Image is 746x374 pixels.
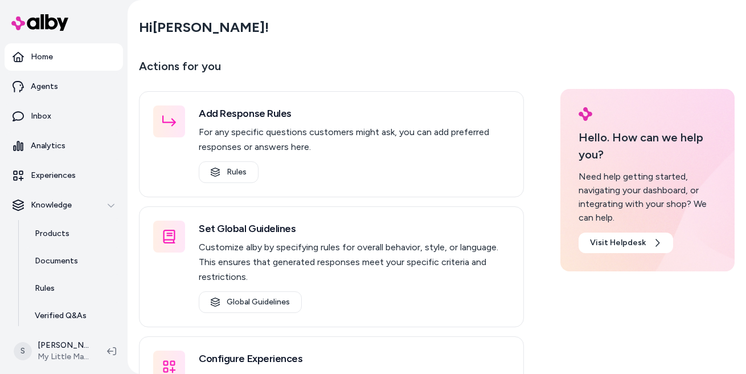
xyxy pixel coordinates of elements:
[23,275,123,302] a: Rules
[31,200,72,211] p: Knowledge
[7,333,98,369] button: S[PERSON_NAME]My Little Magic Shop
[5,192,123,219] button: Knowledge
[199,240,510,284] p: Customize alby by specifying rules for overall behavior, style, or language. This ensures that ge...
[199,351,510,367] h3: Configure Experiences
[579,170,716,225] div: Need help getting started, navigating your dashboard, or integrating with your shop? We can help.
[23,220,123,247] a: Products
[579,107,592,121] img: alby Logo
[35,283,55,294] p: Rules
[31,51,53,63] p: Home
[5,162,123,189] a: Experiences
[199,105,510,121] h3: Add Response Rules
[23,247,123,275] a: Documents
[5,103,123,130] a: Inbox
[31,170,76,181] p: Experiences
[579,129,716,163] p: Hello. How can we help you?
[139,57,524,84] p: Actions for you
[199,125,510,155] p: For any specific questions customers might ask, you can add preferred responses or answers here.
[31,140,65,152] p: Analytics
[5,73,123,100] a: Agents
[579,233,673,253] a: Visit Helpdesk
[199,161,259,183] a: Rules
[35,228,69,239] p: Products
[23,302,123,330] a: Verified Q&As
[139,19,269,36] h2: Hi [PERSON_NAME] !
[38,340,89,351] p: [PERSON_NAME]
[14,342,32,360] span: S
[5,132,123,160] a: Analytics
[11,14,68,31] img: alby Logo
[199,291,302,313] a: Global Guidelines
[199,221,510,237] h3: Set Global Guidelines
[5,43,123,71] a: Home
[38,351,89,363] span: My Little Magic Shop
[31,111,51,122] p: Inbox
[31,81,58,92] p: Agents
[35,310,87,322] p: Verified Q&As
[35,255,78,267] p: Documents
